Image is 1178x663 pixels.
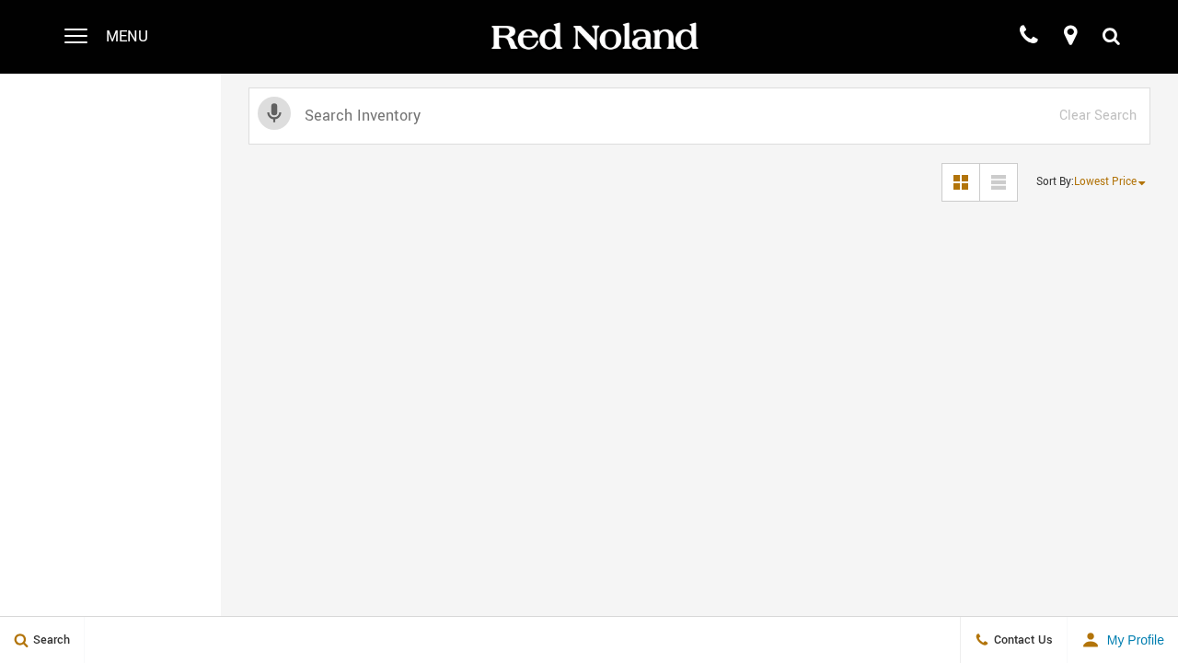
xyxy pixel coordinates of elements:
[1068,617,1178,663] button: Open user profile menu
[248,87,1150,145] input: Search Inventory
[1036,174,1074,190] span: Sort By :
[1074,174,1137,190] span: Lowest Price
[488,21,699,53] img: Red Noland Auto Group
[258,97,291,130] svg: Click to toggle on voice search
[989,632,1053,648] span: Contact Us
[1100,633,1164,647] span: My Profile
[29,632,70,648] span: Search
